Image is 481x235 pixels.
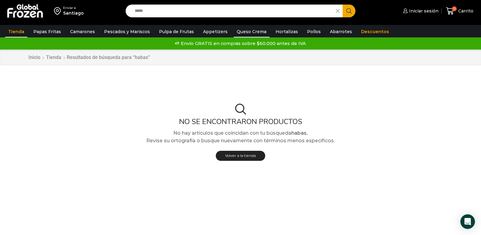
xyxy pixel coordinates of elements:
nav: Breadcrumb [28,54,150,61]
a: Appetizers [200,26,231,37]
h2: No se encontraron productos [24,117,458,126]
a: 0 Carrito [445,4,475,18]
h1: Resultados de búsqueda para “habas” [67,54,150,60]
a: Queso Crema [234,26,269,37]
a: Tienda [5,26,27,37]
p: No hay artículos que coincidan con tu búsqueda Revise su ortografía o busque nuevamente con térmi... [24,129,458,145]
a: Volver a la tienda [216,151,265,161]
button: Search button [343,5,355,17]
div: Santiago [63,10,84,16]
a: Hortalizas [273,26,301,37]
div: Open Intercom Messenger [460,214,475,229]
a: Inicio [28,54,41,61]
a: Iniciar sesión [401,5,439,17]
a: Descuentos [358,26,392,37]
a: Tienda [46,54,62,61]
a: Abarrotes [327,26,355,37]
a: Papas Fritas [30,26,64,37]
a: Camarones [67,26,98,37]
span: Volver a la tienda [225,153,256,158]
a: Pollos [304,26,324,37]
a: Pescados y Mariscos [101,26,153,37]
span: 0 [452,6,457,11]
div: Enviar a [63,6,84,10]
strong: habas. [291,130,308,136]
span: Iniciar sesión [408,8,439,14]
a: Pulpa de Frutas [156,26,197,37]
img: address-field-icon.svg [54,6,63,16]
span: Carrito [457,8,473,14]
